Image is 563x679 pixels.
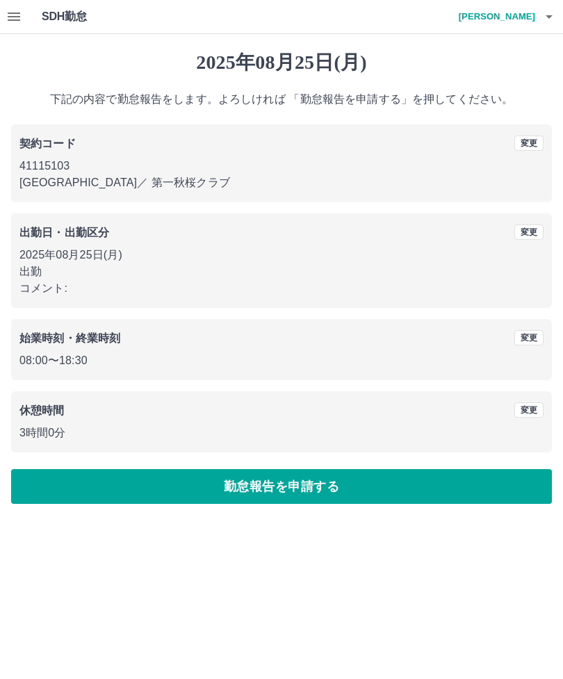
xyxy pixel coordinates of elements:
b: 始業時刻・終業時刻 [19,332,120,344]
button: 変更 [514,224,544,240]
b: 契約コード [19,138,76,149]
p: [GEOGRAPHIC_DATA] ／ 第一秋桜クラブ [19,174,544,191]
h1: 2025年08月25日(月) [11,51,552,74]
button: 変更 [514,330,544,345]
b: 休憩時間 [19,404,65,416]
p: 2025年08月25日(月) [19,247,544,263]
p: コメント: [19,280,544,297]
button: 勤怠報告を申請する [11,469,552,504]
button: 変更 [514,136,544,151]
button: 変更 [514,402,544,418]
p: 出勤 [19,263,544,280]
b: 出勤日・出勤区分 [19,227,109,238]
p: 41115103 [19,158,544,174]
p: 下記の内容で勤怠報告をします。よろしければ 「勤怠報告を申請する」を押してください。 [11,91,552,108]
p: 08:00 〜 18:30 [19,352,544,369]
p: 3時間0分 [19,425,544,441]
